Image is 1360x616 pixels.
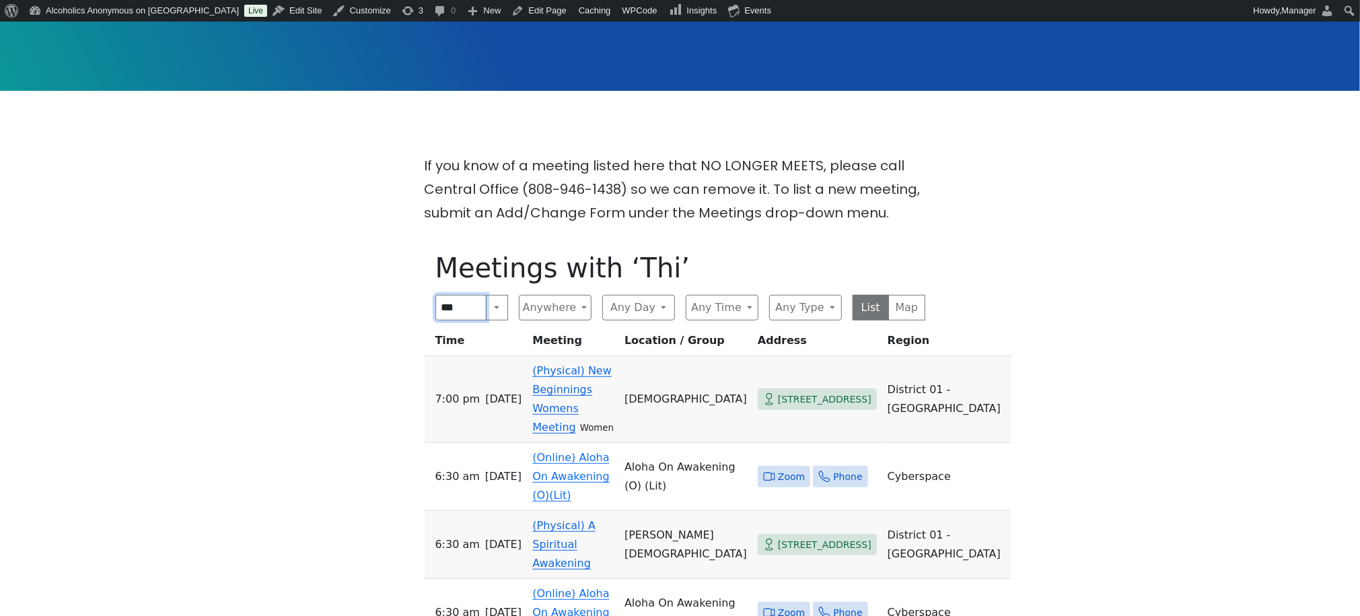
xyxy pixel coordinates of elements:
button: Search [486,295,507,320]
span: [DATE] [485,467,522,486]
th: Address [752,331,882,356]
a: (Physical) A Spiritual Awakening [532,519,596,570]
td: District 01 - [GEOGRAPHIC_DATA] [882,511,1011,579]
button: List [853,295,890,320]
p: If you know of a meeting listed here that NO LONGER MEETS, please call Central Office (808-946-14... [425,154,936,225]
td: District 01 - [GEOGRAPHIC_DATA] [882,356,1011,443]
span: [DATE] [485,390,522,409]
th: Meeting [527,331,619,356]
button: Any Type [769,295,842,320]
span: Phone [833,469,862,485]
span: [STREET_ADDRESS] [778,391,871,408]
span: Manager [1282,5,1316,15]
button: Any Time [686,295,758,320]
span: Insights [687,5,717,15]
button: Anywhere [519,295,592,320]
a: (Online) Aloha On Awakening (O)(Lit) [532,451,609,502]
td: [DEMOGRAPHIC_DATA] [619,356,752,443]
td: [PERSON_NAME][DEMOGRAPHIC_DATA] [619,511,752,579]
span: 7:00 PM [435,390,480,409]
th: Time [425,331,528,356]
input: Search [435,295,487,320]
span: Zoom [778,469,805,485]
span: [STREET_ADDRESS] [778,537,871,553]
th: Region [882,331,1011,356]
button: Map [888,295,925,320]
span: 6:30 AM [435,535,480,554]
td: Aloha On Awakening (O) (Lit) [619,443,752,511]
td: Cyberspace [882,443,1011,511]
a: (Physical) New Beginnings Womens Meeting [532,364,612,434]
span: 6:30 AM [435,467,480,486]
th: Location / Group [619,331,752,356]
a: Live [244,5,267,17]
span: [DATE] [485,535,522,554]
h1: Meetings with ‘Thi’ [435,252,925,284]
button: Any Day [602,295,675,320]
small: Women [580,423,614,433]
